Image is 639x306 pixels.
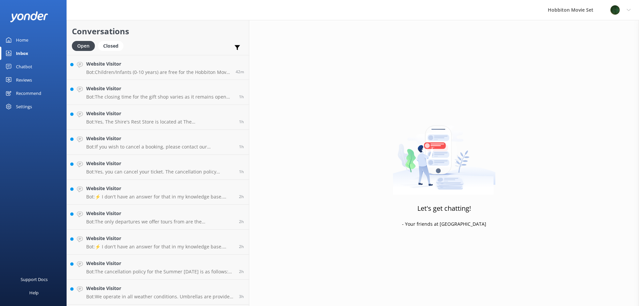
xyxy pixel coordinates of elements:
[98,41,123,51] div: Closed
[86,244,234,250] p: Bot: ⚡ I don't have an answer for that in my knowledge base. Please try and rephrase your questio...
[417,203,471,214] h3: Let's get chatting!
[67,80,249,105] a: Website VisitorBot:The closing time for the gift shop varies as it remains open until the last to...
[67,55,249,80] a: Website VisitorBot:Children/Infants (0-10 years) are free for the Hobbiton Movie Set Tour, but mu...
[86,235,234,242] h4: Website Visitor
[239,219,244,224] span: Sep 28 2025 02:09pm (UTC +13:00) Pacific/Auckland
[86,144,234,150] p: Bot: If you wish to cancel a booking, please contact our reservations team via phone at [PHONE_NU...
[67,255,249,280] a: Website VisitorBot:The cancellation policy for the Summer [DATE] is as follows: Cancellations mad...
[16,33,28,47] div: Home
[239,244,244,249] span: Sep 28 2025 01:47pm (UTC +13:00) Pacific/Auckland
[86,69,231,75] p: Bot: Children/Infants (0-10 years) are free for the Hobbiton Movie Set Tour, but must have a tick...
[16,100,32,113] div: Settings
[67,205,249,230] a: Website VisitorBot:The only departures we offer tours from are the [GEOGRAPHIC_DATA] i-SITE at 11...
[16,60,32,73] div: Chatbot
[10,11,48,22] img: yonder-white-logo.png
[16,73,32,87] div: Reviews
[67,155,249,180] a: Website VisitorBot:Yes, you can cancel your ticket. The cancellation policy depends on the tour p...
[86,194,234,200] p: Bot: ⚡ I don't have an answer for that in my knowledge base. Please try and rephrase your questio...
[67,280,249,305] a: Website VisitorBot:We operate in all weather conditions. Umbrellas are provided in the event of r...
[72,41,95,51] div: Open
[67,130,249,155] a: Website VisitorBot:If you wish to cancel a booking, please contact our reservations team via phon...
[72,42,98,49] a: Open
[239,94,244,100] span: Sep 28 2025 03:20pm (UTC +13:00) Pacific/Auckland
[393,112,496,195] img: artwork of a man stealing a conversation from at giant smartphone
[86,219,234,225] p: Bot: The only departures we offer tours from are the [GEOGRAPHIC_DATA] i-SITE at 11:00am daily, o...
[86,210,234,217] h4: Website Visitor
[67,105,249,130] a: Website VisitorBot:Yes, The Shire's Rest Store is located at The [GEOGRAPHIC_DATA] and offers a w...
[239,144,244,150] span: Sep 28 2025 03:09pm (UTC +13:00) Pacific/Auckland
[86,169,234,175] p: Bot: Yes, you can cancel your ticket. The cancellation policy depends on the tour product you hav...
[86,285,234,292] h4: Website Visitor
[16,47,28,60] div: Inbox
[29,286,39,299] div: Help
[16,87,41,100] div: Recommend
[72,25,244,38] h2: Conversations
[239,169,244,174] span: Sep 28 2025 03:04pm (UTC +13:00) Pacific/Auckland
[86,160,234,167] h4: Website Visitor
[67,230,249,255] a: Website VisitorBot:⚡ I don't have an answer for that in my knowledge base. Please try and rephras...
[610,5,620,15] img: 34-1625720359.png
[86,135,234,142] h4: Website Visitor
[239,119,244,125] span: Sep 28 2025 03:10pm (UTC +13:00) Pacific/Auckland
[86,269,234,275] p: Bot: The cancellation policy for the Summer [DATE] is as follows: Cancellations made more than 7 ...
[86,260,234,267] h4: Website Visitor
[98,42,127,49] a: Closed
[86,60,231,68] h4: Website Visitor
[86,94,234,100] p: Bot: The closing time for the gift shop varies as it remains open until the last tour of the day ...
[86,85,234,92] h4: Website Visitor
[402,220,486,228] p: - Your friends at [GEOGRAPHIC_DATA]
[236,69,244,75] span: Sep 28 2025 03:45pm (UTC +13:00) Pacific/Auckland
[86,119,234,125] p: Bot: Yes, The Shire's Rest Store is located at The [GEOGRAPHIC_DATA] and offers a wide selection ...
[86,185,234,192] h4: Website Visitor
[239,269,244,274] span: Sep 28 2025 01:44pm (UTC +13:00) Pacific/Auckland
[86,294,234,300] p: Bot: We operate in all weather conditions. Umbrellas are provided in the event of rain, and we re...
[239,194,244,199] span: Sep 28 2025 02:28pm (UTC +13:00) Pacific/Auckland
[67,180,249,205] a: Website VisitorBot:⚡ I don't have an answer for that in my knowledge base. Please try and rephras...
[86,110,234,117] h4: Website Visitor
[21,273,48,286] div: Support Docs
[239,294,244,299] span: Sep 28 2025 12:57pm (UTC +13:00) Pacific/Auckland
